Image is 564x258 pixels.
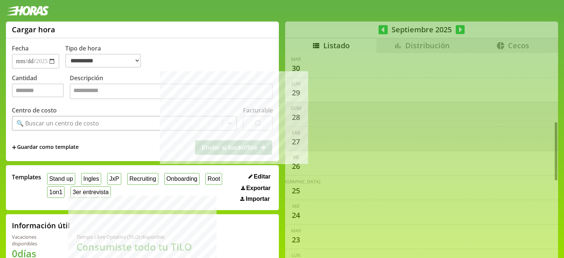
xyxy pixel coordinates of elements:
button: JxP [107,173,121,184]
img: logotipo [6,6,49,16]
label: Descripción [70,74,273,101]
div: 🔍 Buscar un centro de costo [16,119,99,127]
div: Tiempo Libre Optativo (TiLO) disponible [76,233,196,240]
label: Tipo de hora [65,44,147,69]
button: Onboarding [164,173,199,184]
select: Tipo de hora [65,54,141,68]
button: Recruiting [127,173,158,184]
button: Root [205,173,222,184]
h2: Información útil [12,221,70,231]
button: 1on1 [47,186,65,198]
label: Fecha [12,44,29,52]
div: Vacaciones disponibles [12,233,59,247]
span: Editar [254,173,270,180]
input: Cantidad [12,84,64,97]
textarea: Descripción [70,84,273,99]
h1: Cargar hora [12,25,55,35]
span: +Guardar como template [12,143,79,151]
button: Stand up [47,173,75,184]
span: Templates [12,173,41,181]
button: Ingles [81,173,101,184]
span: Exportar [246,185,271,192]
span: Importar [246,196,270,202]
button: Exportar [239,184,273,192]
label: Cantidad [12,74,70,101]
label: Facturable [243,106,273,114]
button: Editar [246,173,273,180]
span: + [12,143,16,151]
button: 3er entrevista [70,186,111,198]
label: Centro de costo [12,106,57,114]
